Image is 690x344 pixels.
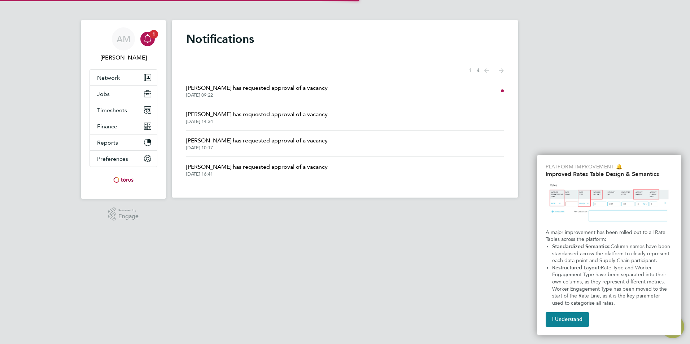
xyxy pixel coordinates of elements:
span: Rate Type and Worker Engagement Type have been separated into their own columns, as they represen... [552,265,668,306]
span: 1 [149,30,158,39]
p: Platform Improvement 🔔 [546,163,673,171]
span: Network [97,74,120,81]
span: Engage [118,213,139,220]
h2: Improved Rates Table Design & Semantics [546,171,673,177]
span: Ann Monk [89,53,157,62]
img: torus-logo-retina.png [111,174,136,186]
span: [PERSON_NAME] has requested approval of a vacancy [186,84,328,92]
nav: Select page of notifications list [469,63,504,78]
span: [DATE] 09:22 [186,92,328,98]
span: [PERSON_NAME] has requested approval of a vacancy [186,136,328,145]
span: 1 - 4 [469,67,480,74]
h1: Notifications [186,32,504,46]
div: Improved Rate Table Semantics [537,155,681,335]
span: Finance [97,123,117,130]
span: Jobs [97,91,110,97]
strong: Standardized Semantics: [552,243,611,250]
a: Go to home page [89,174,157,186]
span: [DATE] 16:41 [186,171,328,177]
a: Go to account details [89,27,157,62]
button: I Understand [546,312,589,327]
span: [PERSON_NAME] has requested approval of a vacancy [186,163,328,171]
strong: Restructured Layout: [552,265,601,271]
p: A major improvement has been rolled out to all Rate Tables across the platform: [546,229,673,243]
span: [DATE] 14:34 [186,119,328,124]
span: [PERSON_NAME] has requested approval of a vacancy [186,110,328,119]
span: Preferences [97,155,128,162]
img: Updated Rates Table Design & Semantics [546,180,673,226]
span: AM [117,34,131,44]
span: Column names have been standarised across the platform to clearly represent each data point and S... [552,243,672,264]
span: [DATE] 10:17 [186,145,328,151]
span: Timesheets [97,107,127,114]
span: Reports [97,139,118,146]
span: Powered by [118,207,139,213]
nav: Main navigation [81,20,166,199]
